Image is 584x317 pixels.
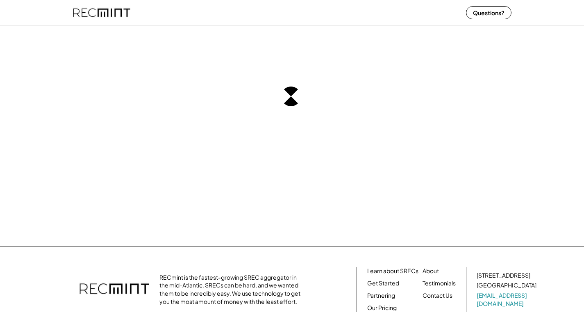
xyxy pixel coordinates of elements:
a: Learn about SRECs [367,267,418,275]
div: RECmint is the fastest-growing SREC aggregator in the mid-Atlantic. SRECs can be hard, and we wan... [159,274,305,306]
a: About [423,267,439,275]
div: [GEOGRAPHIC_DATA] [477,281,536,290]
a: Partnering [367,292,395,300]
img: recmint-logotype%403x%20%281%29.jpeg [73,2,130,23]
div: [STREET_ADDRESS] [477,271,530,280]
button: Questions? [466,6,511,19]
img: recmint-logotype%403x.png [80,275,149,304]
a: Testimonials [423,279,456,287]
a: Get Started [367,279,399,287]
a: Our Pricing [367,304,397,312]
a: Contact Us [423,292,452,300]
a: [EMAIL_ADDRESS][DOMAIN_NAME] [477,292,538,308]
